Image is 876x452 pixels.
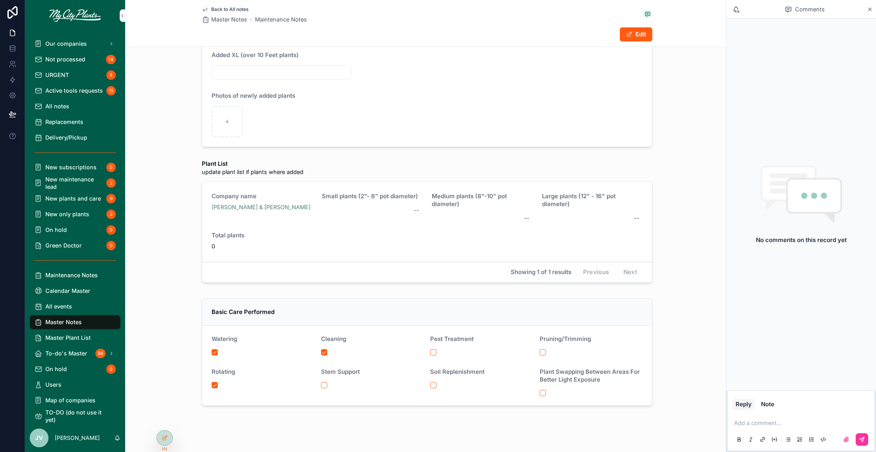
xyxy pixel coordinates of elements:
span: Showing 1 of 1 results [511,268,571,276]
span: New maintenance lead [45,176,103,190]
a: Company name[PERSON_NAME] & [PERSON_NAME]Small plants (2”- 6” pot diameter)--Medium plants (8”-10... [202,181,652,262]
span: New only plants [45,210,89,218]
h2: Basic Care Performed [212,308,275,316]
div: -- [524,214,530,222]
a: Calendar Master [30,284,120,298]
a: On hold0 [30,362,120,376]
span: Replacements [45,118,83,126]
a: Active tools requests15 [30,84,120,98]
span: Photos of newly added plants [212,92,295,99]
div: 0 [106,225,116,235]
span: Active tools requests [45,87,103,94]
span: Total plants [212,231,312,239]
a: Maintenance Notes [30,268,120,282]
span: Our companies [45,40,87,47]
h2: No comments on this record yet [756,236,847,245]
a: On hold0 [30,223,120,237]
span: URGENT [45,71,69,79]
span: 0 [212,242,312,251]
span: Plant Swapping Between Areas For Better Light Exposure [540,368,640,383]
span: update plant list if plants where added [202,168,303,176]
h1: Plant List [202,160,303,168]
span: JV [35,434,43,443]
span: Pruning/Trimming [540,335,591,343]
span: Calendar Master [45,287,90,294]
a: New subscriptions0 [30,160,120,174]
span: Added XL (over 10 Feet plants) [212,51,299,59]
span: Pest Treatment [430,335,474,343]
span: Maintenance Notes [45,271,98,279]
a: Our companies [30,37,120,51]
a: All events [30,300,120,314]
div: 15 [106,86,116,95]
a: To-do's Master86 [30,346,120,361]
span: Not processed [45,56,85,63]
a: Not processed14 [30,52,120,66]
span: Green Doctor [45,242,82,249]
a: [PERSON_NAME] & [PERSON_NAME] [212,203,311,212]
span: Back to All notes [211,6,249,13]
span: New subscriptions [45,163,97,171]
span: Small plants (2”- 6” pot diameter) [322,192,423,200]
a: Back to All notes [202,6,249,13]
span: On hold [45,365,67,373]
span: Master Plant List [45,334,91,341]
span: Soil Replenishment [430,368,485,375]
span: To-do's Master [45,350,87,357]
a: Maintenance Notes [255,16,307,24]
div: 0 [106,241,116,250]
span: Rotating [212,368,235,375]
div: -- [634,214,639,222]
span: Master Notes [211,16,247,24]
a: Map of companies [30,393,120,407]
a: TO-DO (do not use it yet) [30,409,120,423]
a: Master Notes [202,16,247,24]
a: Master Notes [30,315,120,329]
span: Delivery/Pickup [45,134,87,141]
span: Master Notes [45,318,82,326]
button: Note [758,399,777,410]
span: Users [45,381,61,388]
a: Delivery/Pickup [30,131,120,145]
a: Master Plant List [30,331,120,345]
span: Stem Support [321,368,360,375]
a: New only plants2 [30,207,120,221]
div: 0 [106,163,116,172]
a: New plants and care6 [30,192,120,206]
span: TO-DO (do not use it yet) [45,409,113,423]
a: Replacements [30,115,120,129]
span: On hold [45,226,67,233]
div: 86 [95,349,106,358]
span: Company name [212,192,312,200]
span: All events [45,303,72,310]
a: URGENT4 [30,68,120,82]
div: 2 [106,210,116,219]
img: App logo [49,9,101,22]
a: Users [30,378,120,392]
div: 0 [106,364,116,374]
span: Medium plants (8”-10” pot diameter) [432,192,533,208]
button: Edit [620,27,652,41]
span: Watering [212,335,237,343]
div: 2 [106,178,116,188]
span: New plants and care [45,195,101,202]
span: All notes [45,102,69,110]
div: 14 [106,55,116,64]
p: [PERSON_NAME] [55,434,100,442]
div: Note [761,400,774,408]
button: Reply [732,399,755,410]
span: Comments [795,5,825,14]
a: All notes [30,99,120,113]
span: Large plants (12” - 16” pot diameter) [542,192,643,208]
span: Cleaning [321,335,346,343]
div: 4 [106,70,116,80]
span: Map of companies [45,396,95,404]
a: Green Doctor0 [30,239,120,253]
div: -- [414,206,419,215]
div: 6 [106,194,116,203]
a: New maintenance lead2 [30,176,120,190]
div: scrollable content [25,31,125,424]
